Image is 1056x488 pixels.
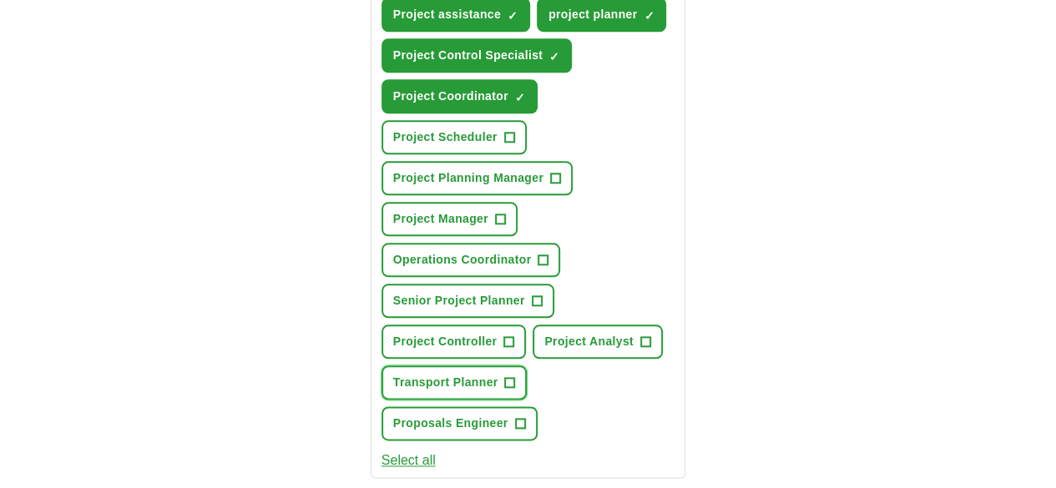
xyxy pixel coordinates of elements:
button: Project Control Specialist✓ [381,38,572,73]
span: Project Controller [393,333,498,350]
button: Operations Coordinator [381,243,561,277]
span: Proposals Engineer [393,415,508,432]
button: Project Controller [381,324,527,359]
span: Project Manager [393,210,488,228]
button: Project Manager [381,202,518,236]
span: Project Coordinator [393,88,508,105]
button: Project Planning Manager [381,161,573,195]
span: Project assistance [393,6,501,23]
span: ✓ [644,9,654,23]
span: project planner [548,6,637,23]
button: Project Coordinator✓ [381,79,538,113]
span: Project Planning Manager [393,169,543,187]
button: Project Analyst [533,324,663,359]
span: ✓ [508,9,518,23]
button: Proposals Engineer [381,406,538,440]
span: Project Analyst [544,333,634,350]
span: ✓ [549,50,559,63]
span: ✓ [515,91,525,104]
span: Project Control Specialist [393,47,543,64]
span: Operations Coordinator [393,251,532,269]
button: Select all [381,450,436,470]
span: Senior Project Planner [393,292,525,309]
span: Project Scheduler [393,128,498,146]
span: Transport Planner [393,374,498,391]
button: Project Scheduler [381,120,527,154]
button: Senior Project Planner [381,284,554,318]
button: Transport Planner [381,365,528,400]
